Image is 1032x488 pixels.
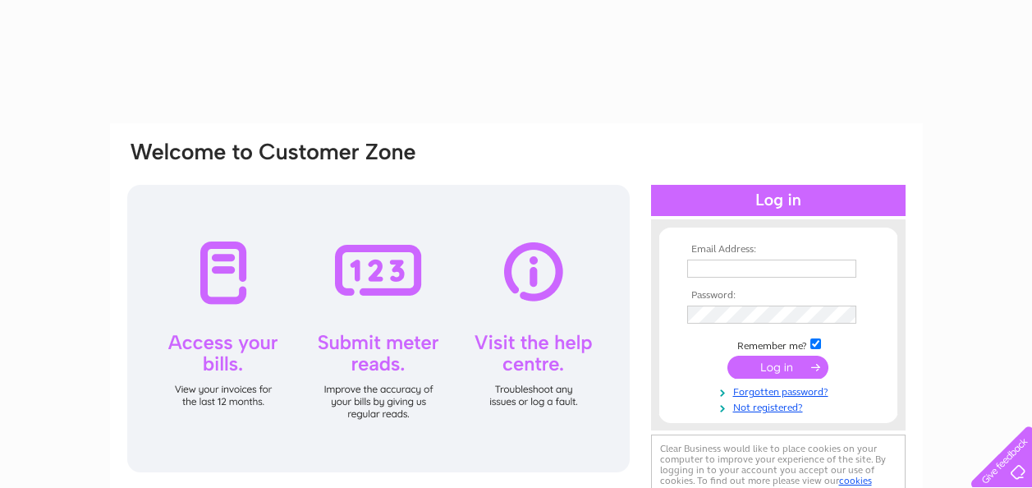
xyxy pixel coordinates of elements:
[727,356,828,379] input: Submit
[683,290,874,302] th: Password:
[683,336,874,352] td: Remember me?
[683,244,874,256] th: Email Address:
[687,383,874,398] a: Forgotten password?
[687,398,874,414] a: Not registered?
